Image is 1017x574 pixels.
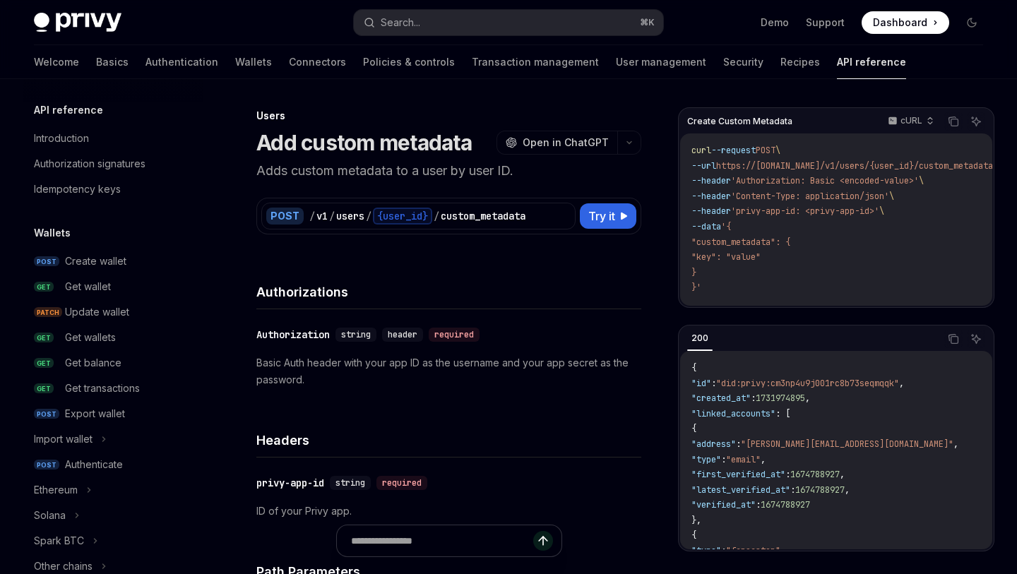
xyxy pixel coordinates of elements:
[691,378,711,389] span: "id"
[65,405,125,422] div: Export wallet
[691,205,731,217] span: --header
[691,545,721,556] span: "type"
[34,225,71,241] h5: Wallets
[716,378,899,389] span: "did:privy:cm3np4u9j001rc8b73seqmqqk"
[780,45,820,79] a: Recipes
[34,282,54,292] span: GET
[65,380,140,397] div: Get transactions
[944,330,963,348] button: Copy the contents from the code block
[751,393,756,404] span: :
[588,208,615,225] span: Try it
[919,175,924,186] span: \
[795,484,845,496] span: 1674788927
[731,205,879,217] span: 'privy-app-id: <privy-app-id>'
[309,209,315,223] div: /
[23,249,203,274] a: POSTCreate wallet
[756,393,805,404] span: 1731974895
[373,208,432,225] div: {user_id}
[723,45,763,79] a: Security
[691,191,731,202] span: --header
[65,329,116,346] div: Get wallets
[235,45,272,79] a: Wallets
[434,209,439,223] div: /
[961,11,983,34] button: Toggle dark mode
[316,209,328,223] div: v1
[806,16,845,30] a: Support
[341,329,371,340] span: string
[289,45,346,79] a: Connectors
[256,130,472,155] h1: Add custom metadata
[34,307,62,318] span: PATCH
[363,45,455,79] a: Policies & controls
[862,11,949,34] a: Dashboard
[880,109,940,133] button: cURL
[775,145,780,156] span: \
[691,499,756,510] span: "verified_at"
[34,181,121,198] div: Idempotency keys
[34,409,59,419] span: POST
[23,350,203,376] a: GETGet balance
[691,282,701,293] span: }'
[34,431,93,448] div: Import wallet
[23,274,203,299] a: GETGet wallet
[840,469,845,480] span: ,
[65,304,129,321] div: Update wallet
[780,545,785,556] span: ,
[523,136,609,150] span: Open in ChatGPT
[691,515,701,526] span: },
[533,531,553,551] button: Send message
[329,209,335,223] div: /
[721,454,726,465] span: :
[366,209,371,223] div: /
[640,17,655,28] span: ⌘ K
[34,13,121,32] img: dark logo
[65,456,123,473] div: Authenticate
[691,484,790,496] span: "latest_verified_at"
[726,545,780,556] span: "farcaster"
[376,476,427,490] div: required
[23,126,203,151] a: Introduction
[899,378,904,389] span: ,
[472,45,599,79] a: Transaction management
[34,102,103,119] h5: API reference
[790,469,840,480] span: 1674788927
[23,401,203,426] a: POSTExport wallet
[731,175,919,186] span: 'Authorization: Basic <encoded-value>'
[805,393,810,404] span: ,
[711,145,756,156] span: --request
[616,45,706,79] a: User management
[721,221,731,232] span: '{
[691,237,790,248] span: "custom_metadata": {
[761,454,766,465] span: ,
[256,161,641,181] p: Adds custom metadata to a user by user ID.
[23,177,203,202] a: Idempotency keys
[691,145,711,156] span: curl
[953,438,958,450] span: ,
[23,151,203,177] a: Authorization signatures
[34,358,54,369] span: GET
[711,378,716,389] span: :
[34,45,79,79] a: Welcome
[256,503,641,520] p: ID of your Privy app.
[354,10,662,35] button: Search...⌘K
[691,175,731,186] span: --header
[900,115,922,126] p: cURL
[256,431,641,450] h4: Headers
[441,209,525,223] div: custom_metadata
[873,16,927,30] span: Dashboard
[687,116,792,127] span: Create Custom Metadata
[967,330,985,348] button: Ask AI
[65,354,121,371] div: Get balance
[34,155,145,172] div: Authorization signatures
[381,14,420,31] div: Search...
[34,507,66,524] div: Solana
[691,423,696,434] span: {
[34,333,54,343] span: GET
[256,354,641,388] p: Basic Auth header with your app ID as the username and your app secret as the password.
[691,454,721,465] span: "type"
[721,545,726,556] span: :
[691,438,736,450] span: "address"
[691,469,785,480] span: "first_verified_at"
[256,109,641,123] div: Users
[845,484,850,496] span: ,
